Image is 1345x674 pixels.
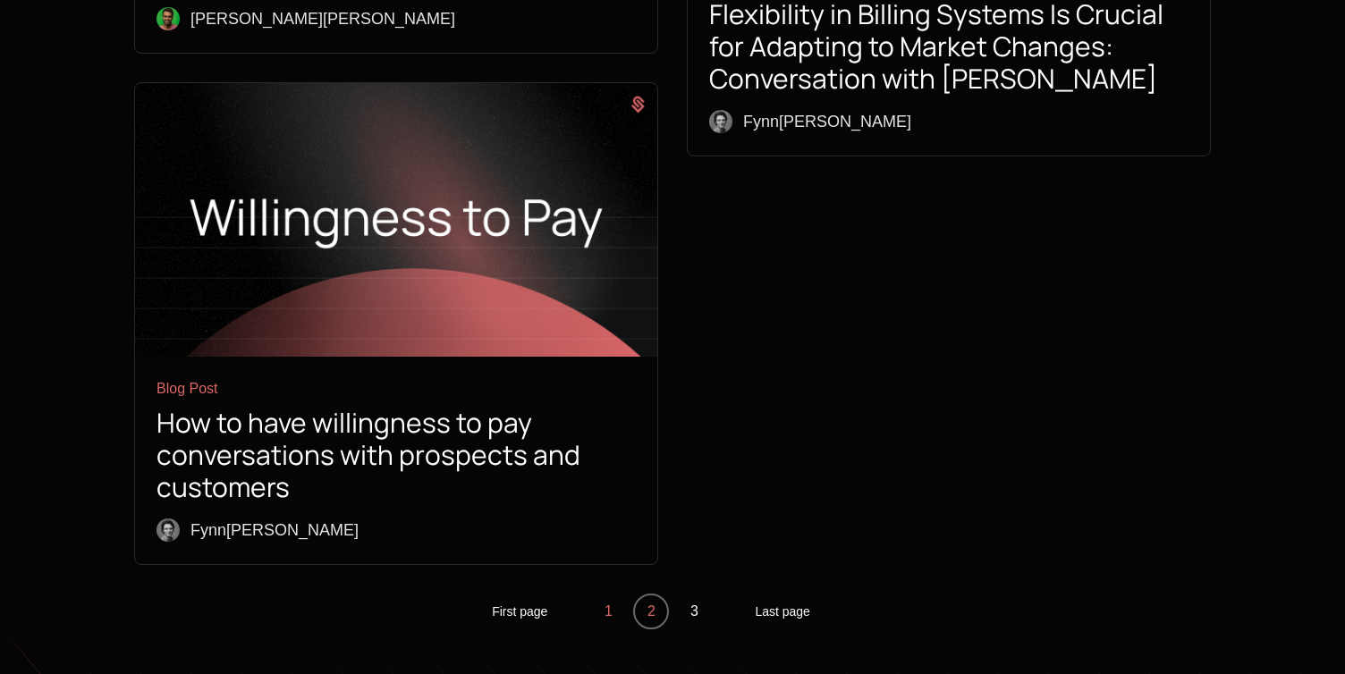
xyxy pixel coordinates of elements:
a: Willingness to PayBlog PostHow to have willingness to pay conversations with prospects and custom... [135,83,657,565]
div: Fynn [PERSON_NAME] [743,109,911,134]
button: 2 [633,594,669,629]
button: Last page [755,594,810,629]
div: Blog Post [156,378,636,400]
button: First page [492,594,547,629]
button: 3 [676,594,712,629]
img: imagejas [156,7,180,30]
div: [PERSON_NAME] [PERSON_NAME] [190,6,455,31]
div: Fynn [PERSON_NAME] [190,518,359,543]
button: 1 [590,594,626,629]
img: fynn [709,110,732,133]
img: fynn [156,518,180,542]
img: Willingness to Pay [135,83,657,358]
h1: How to have willingness to pay conversations with prospects and customers [156,407,636,503]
